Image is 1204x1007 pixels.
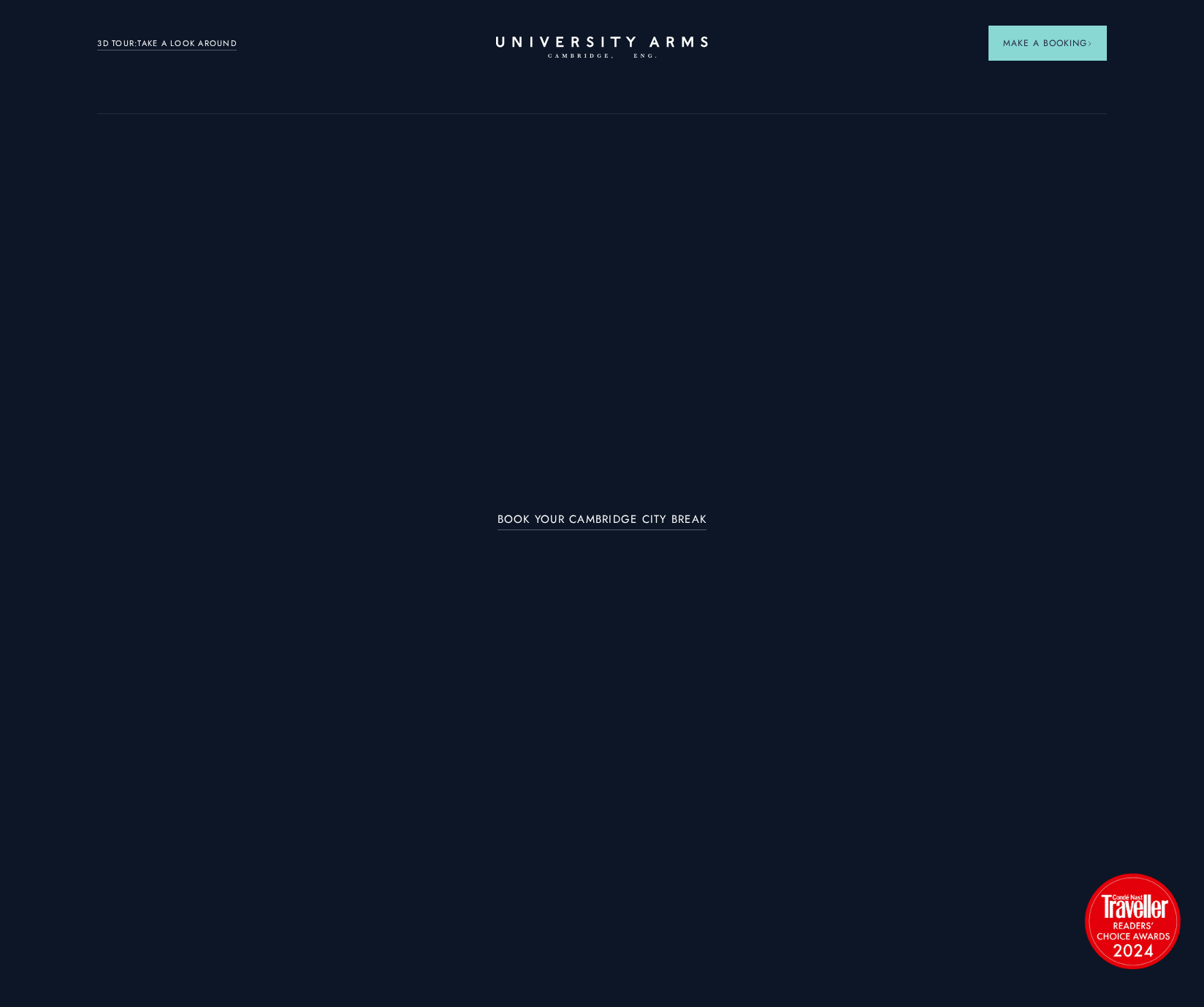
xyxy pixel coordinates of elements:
[1087,41,1092,46] img: Arrow icon
[1078,866,1187,976] img: image-2524eff8f0c5d55edbf694693304c4387916dea5-1501x1501-png
[1003,37,1092,50] span: Make a Booking
[496,37,708,59] a: Home
[498,513,707,530] a: BOOK YOUR CAMBRIDGE CITY BREAK
[988,26,1107,61] button: Make a BookingArrow icon
[97,37,237,50] a: 3D TOUR:TAKE A LOOK AROUND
